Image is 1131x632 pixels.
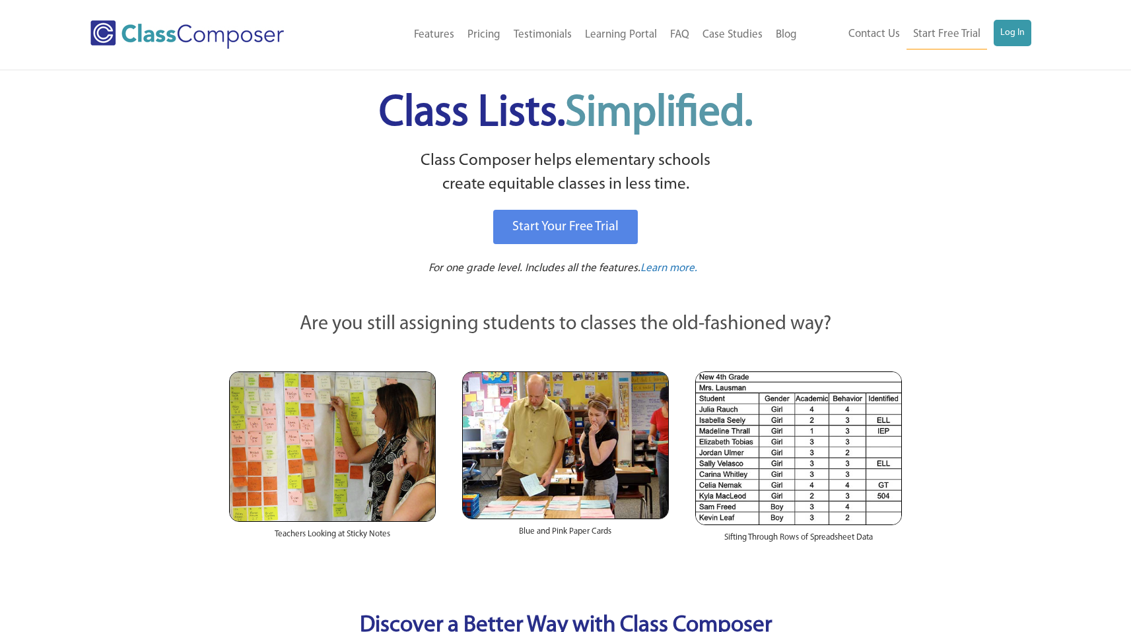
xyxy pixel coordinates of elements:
[379,92,753,135] span: Class Lists.
[842,20,907,49] a: Contact Us
[493,210,638,244] a: Start Your Free Trial
[994,20,1031,46] a: Log In
[462,371,669,519] img: Blue and Pink Paper Cards
[229,310,903,339] p: Are you still assigning students to classes the old-fashioned way?
[229,522,436,553] div: Teachers Looking at Sticky Notes
[565,92,753,135] span: Simplified.
[461,20,507,49] a: Pricing
[695,525,902,557] div: Sifting Through Rows of Spreadsheet Data
[804,20,1031,49] nav: Header Menu
[338,20,804,49] nav: Header Menu
[640,261,697,277] a: Learn more.
[407,20,461,49] a: Features
[696,20,769,49] a: Case Studies
[90,20,284,49] img: Class Composer
[512,220,619,234] span: Start Your Free Trial
[229,371,436,522] img: Teachers Looking at Sticky Notes
[664,20,696,49] a: FAQ
[769,20,804,49] a: Blog
[695,371,902,525] img: Spreadsheets
[907,20,987,49] a: Start Free Trial
[462,519,669,551] div: Blue and Pink Paper Cards
[227,149,905,197] p: Class Composer helps elementary schools create equitable classes in less time.
[507,20,578,49] a: Testimonials
[428,263,640,274] span: For one grade level. Includes all the features.
[640,263,697,274] span: Learn more.
[578,20,664,49] a: Learning Portal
